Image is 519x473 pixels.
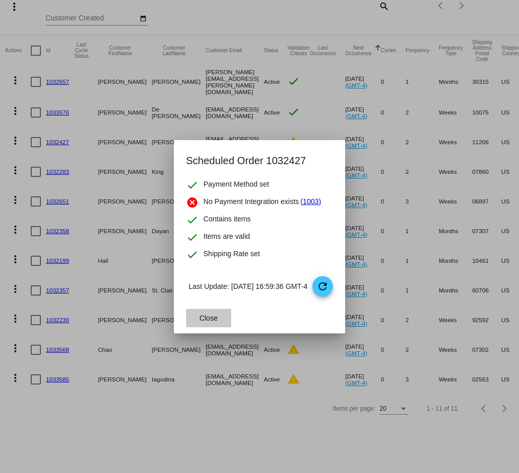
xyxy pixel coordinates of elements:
span: Contains items [204,214,251,226]
mat-icon: check [186,179,198,191]
span: No Payment Integration exists [204,196,299,209]
span: Close [199,314,218,322]
h2: Scheduled Order 1032427 [186,152,333,169]
mat-icon: cancel [186,196,198,209]
button: Close dialog [186,309,231,327]
mat-icon: check [186,249,198,261]
a: (1003) [301,196,321,209]
span: Items are valid [204,231,250,243]
mat-icon: check [186,214,198,226]
mat-icon: refresh [317,280,329,292]
span: Shipping Rate set [204,249,260,261]
p: Last Update: [DATE] 16:59:36 GMT-4 [189,276,333,297]
mat-icon: check [186,231,198,243]
span: Payment Method set [204,179,269,191]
